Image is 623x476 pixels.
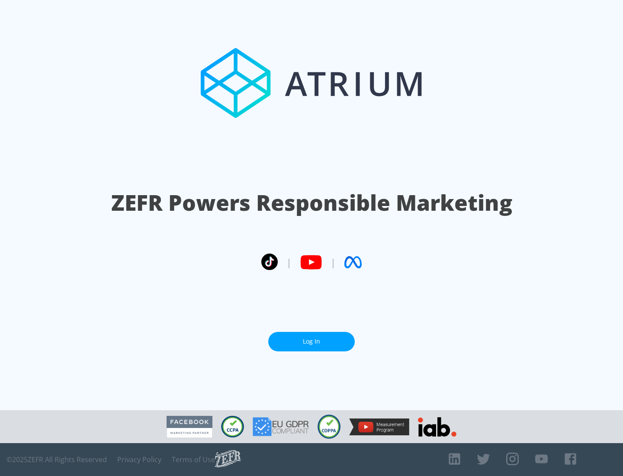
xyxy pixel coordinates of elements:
span: | [286,256,292,269]
img: IAB [418,417,456,437]
a: Privacy Policy [117,455,161,464]
a: Terms of Use [172,455,215,464]
a: Log In [268,332,355,351]
span: | [331,256,336,269]
img: Facebook Marketing Partner [167,416,212,438]
span: © 2025 ZEFR All Rights Reserved [6,455,107,464]
img: COPPA Compliant [318,415,340,439]
img: YouTube Measurement Program [349,418,409,435]
h1: ZEFR Powers Responsible Marketing [111,188,512,218]
img: CCPA Compliant [221,416,244,437]
img: GDPR Compliant [253,417,309,436]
